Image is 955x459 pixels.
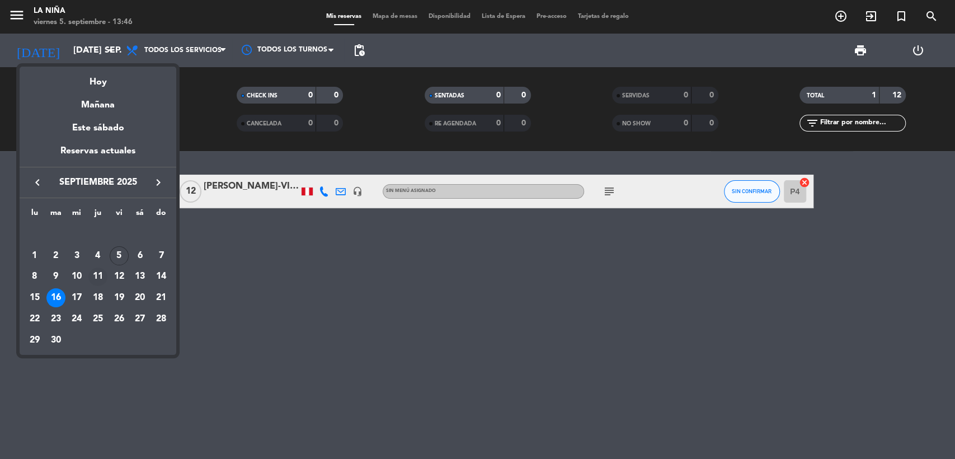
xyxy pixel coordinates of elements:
[31,176,44,189] i: keyboard_arrow_left
[45,207,67,224] th: martes
[46,246,65,265] div: 2
[46,331,65,350] div: 30
[25,288,44,307] div: 15
[25,331,44,350] div: 29
[152,176,165,189] i: keyboard_arrow_right
[24,245,45,266] td: 1 de septiembre de 2025
[45,245,67,266] td: 2 de septiembre de 2025
[27,175,48,190] button: keyboard_arrow_left
[109,308,130,330] td: 26 de septiembre de 2025
[20,67,176,90] div: Hoy
[87,287,109,308] td: 18 de septiembre de 2025
[24,266,45,288] td: 8 de septiembre de 2025
[66,245,87,266] td: 3 de septiembre de 2025
[87,266,109,288] td: 11 de septiembre de 2025
[24,308,45,330] td: 22 de septiembre de 2025
[88,246,107,265] div: 4
[130,246,149,265] div: 6
[88,268,107,287] div: 11
[25,246,44,265] div: 1
[46,288,65,307] div: 16
[150,207,172,224] th: domingo
[109,207,130,224] th: viernes
[66,207,87,224] th: miércoles
[48,175,148,190] span: septiembre 2025
[46,268,65,287] div: 9
[109,245,130,266] td: 5 de septiembre de 2025
[20,113,176,144] div: Este sábado
[150,245,172,266] td: 7 de septiembre de 2025
[150,266,172,288] td: 14 de septiembre de 2025
[130,245,151,266] td: 6 de septiembre de 2025
[45,266,67,288] td: 9 de septiembre de 2025
[148,175,168,190] button: keyboard_arrow_right
[130,288,149,307] div: 20
[45,287,67,308] td: 16 de septiembre de 2025
[20,90,176,113] div: Mañana
[150,308,172,330] td: 28 de septiembre de 2025
[87,245,109,266] td: 4 de septiembre de 2025
[67,268,86,287] div: 10
[110,268,129,287] div: 12
[130,207,151,224] th: sábado
[66,287,87,308] td: 17 de septiembre de 2025
[24,224,172,245] td: SEP.
[130,308,151,330] td: 27 de septiembre de 2025
[25,310,44,329] div: 22
[67,310,86,329] div: 24
[152,288,171,307] div: 21
[66,266,87,288] td: 10 de septiembre de 2025
[46,310,65,329] div: 23
[45,308,67,330] td: 23 de septiembre de 2025
[88,288,107,307] div: 18
[110,310,129,329] div: 26
[110,246,129,265] div: 5
[20,144,176,167] div: Reservas actuales
[87,207,109,224] th: jueves
[24,330,45,351] td: 29 de septiembre de 2025
[152,246,171,265] div: 7
[152,310,171,329] div: 28
[24,287,45,308] td: 15 de septiembre de 2025
[109,266,130,288] td: 12 de septiembre de 2025
[152,268,171,287] div: 14
[130,310,149,329] div: 27
[87,308,109,330] td: 25 de septiembre de 2025
[88,310,107,329] div: 25
[110,288,129,307] div: 19
[130,287,151,308] td: 20 de septiembre de 2025
[67,288,86,307] div: 17
[66,308,87,330] td: 24 de septiembre de 2025
[25,268,44,287] div: 8
[130,268,149,287] div: 13
[67,246,86,265] div: 3
[45,330,67,351] td: 30 de septiembre de 2025
[24,207,45,224] th: lunes
[109,287,130,308] td: 19 de septiembre de 2025
[150,287,172,308] td: 21 de septiembre de 2025
[130,266,151,288] td: 13 de septiembre de 2025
